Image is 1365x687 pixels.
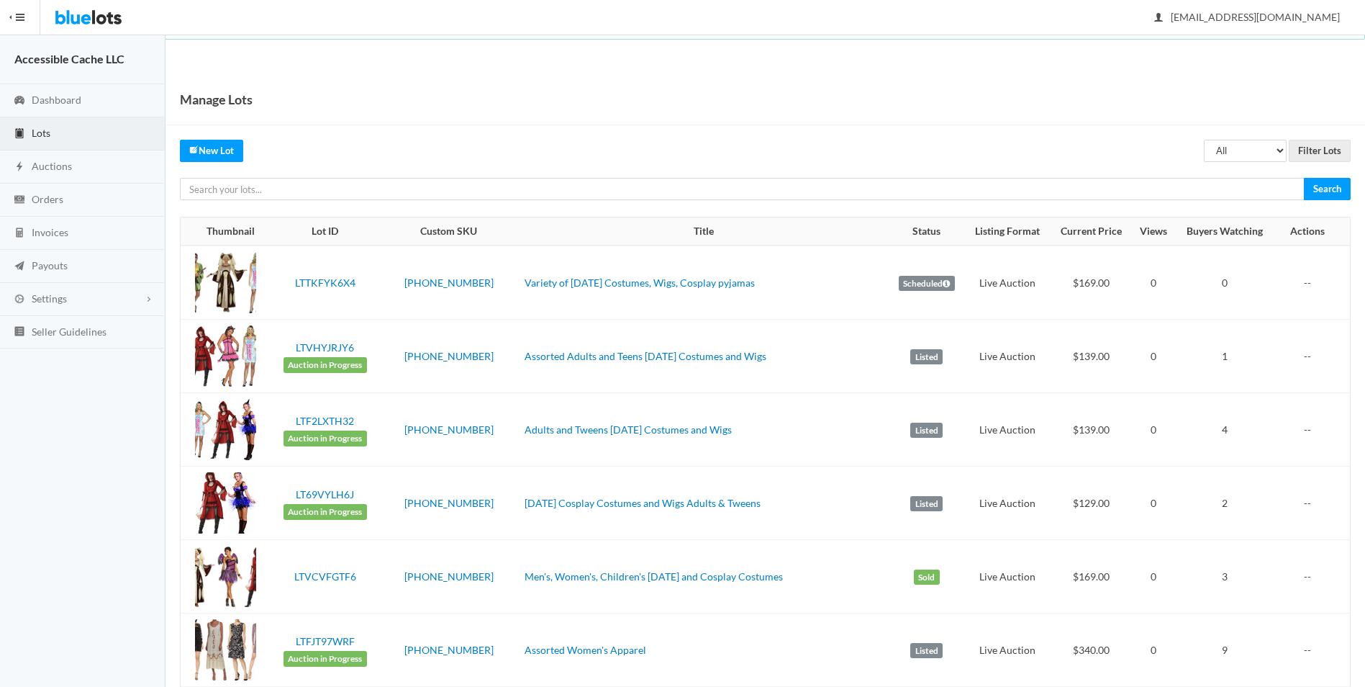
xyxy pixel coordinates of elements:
td: -- [1274,320,1350,393]
a: [PHONE_NUMBER] [404,423,494,436]
ion-icon: cash [12,194,27,207]
td: $139.00 [1051,393,1132,467]
span: Payouts [32,259,68,271]
td: Live Auction [965,320,1051,393]
td: 0 [1132,393,1176,467]
span: Lots [32,127,50,139]
td: 0 [1132,540,1176,614]
a: Variety of [DATE] Costumes, Wigs, Cosplay pyjamas [525,277,755,289]
td: 0 [1132,320,1176,393]
strong: Accessible Cache LLC [14,52,124,66]
th: Listing Format [965,217,1051,246]
a: LTFJT97WRF [296,635,355,647]
th: Custom SKU [378,217,519,246]
td: $169.00 [1051,246,1132,320]
span: Auction in Progress [284,431,367,446]
a: LTVHYJRJY6 [296,341,354,354]
a: Assorted Adults and Teens [DATE] Costumes and Wigs [525,350,766,362]
th: Lot ID [272,217,378,246]
input: Search [1304,178,1351,200]
td: 9 [1176,614,1274,687]
td: 4 [1176,393,1274,467]
a: LT69VYLH6J [296,488,354,500]
td: -- [1274,467,1350,540]
span: Auction in Progress [284,651,367,667]
a: LTVCVFGTF6 [294,570,356,583]
a: Men's, Women's, Children's [DATE] and Cosplay Costumes [525,570,783,583]
th: Views [1132,217,1176,246]
label: Listed [910,496,943,512]
th: Current Price [1051,217,1132,246]
ion-icon: cog [12,293,27,307]
span: [EMAIL_ADDRESS][DOMAIN_NAME] [1155,11,1340,23]
td: $129.00 [1051,467,1132,540]
ion-icon: list box [12,325,27,339]
a: Assorted Women's Apparel [525,644,646,656]
span: Auction in Progress [284,504,367,520]
td: Live Auction [965,467,1051,540]
ion-icon: create [189,145,199,154]
span: Auctions [32,160,72,172]
a: [PHONE_NUMBER] [404,350,494,362]
label: Listed [910,643,943,659]
span: Invoices [32,226,68,238]
input: Filter Lots [1289,140,1351,162]
th: Status [889,217,964,246]
td: 2 [1176,467,1274,540]
span: Orders [32,193,63,205]
h1: Manage Lots [180,89,253,110]
a: LTF2LXTH32 [296,415,354,427]
a: [PHONE_NUMBER] [404,644,494,656]
td: $139.00 [1051,320,1132,393]
td: 0 [1132,467,1176,540]
ion-icon: speedometer [12,94,27,108]
ion-icon: person [1151,12,1166,25]
td: Live Auction [965,614,1051,687]
th: Actions [1274,217,1350,246]
td: 0 [1176,246,1274,320]
th: Title [519,217,889,246]
label: Scheduled [899,276,955,292]
span: Seller Guidelines [32,325,106,338]
label: Sold [914,570,940,585]
td: -- [1274,246,1350,320]
a: [PHONE_NUMBER] [404,277,494,289]
td: -- [1274,540,1350,614]
ion-icon: flash [12,161,27,174]
ion-icon: calculator [12,227,27,241]
a: [DATE] Cosplay Costumes and Wigs Adults & Tweens [525,497,761,509]
ion-icon: clipboard [12,127,27,141]
a: [PHONE_NUMBER] [404,497,494,509]
span: Settings [32,292,67,305]
label: Listed [910,423,943,439]
a: LTTKFYK6X4 [295,277,355,289]
td: 0 [1132,246,1176,320]
td: -- [1274,614,1350,687]
td: Live Auction [965,540,1051,614]
td: $169.00 [1051,540,1132,614]
ion-icon: paper plane [12,260,27,274]
a: Adults and Tweens [DATE] Costumes and Wigs [525,423,732,436]
a: [PHONE_NUMBER] [404,570,494,583]
span: Dashboard [32,94,81,106]
td: -- [1274,393,1350,467]
input: Search your lots... [180,178,1305,200]
td: Live Auction [965,393,1051,467]
td: $340.00 [1051,614,1132,687]
td: 3 [1176,540,1274,614]
th: Thumbnail [181,217,272,246]
span: Auction in Progress [284,357,367,373]
td: 1 [1176,320,1274,393]
td: Live Auction [965,246,1051,320]
a: createNew Lot [180,140,243,162]
th: Buyers Watching [1176,217,1274,246]
td: 0 [1132,614,1176,687]
label: Listed [910,349,943,365]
